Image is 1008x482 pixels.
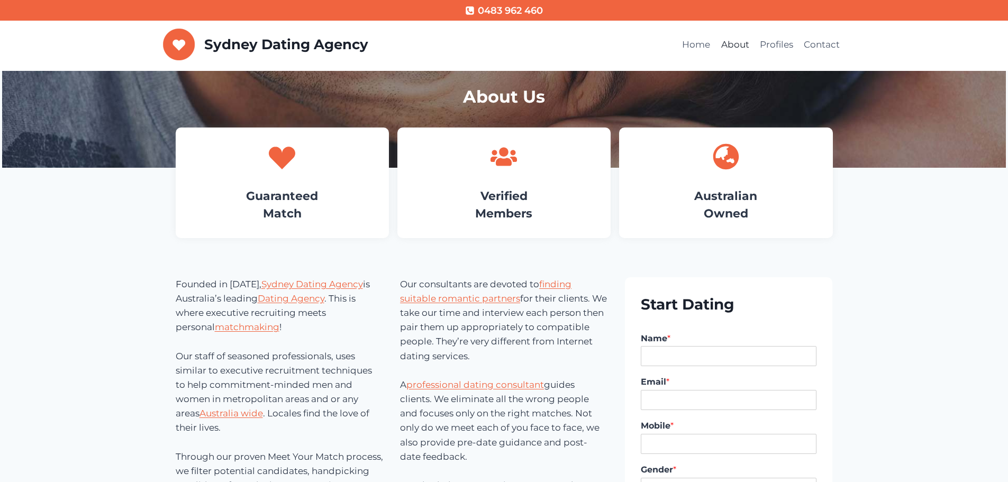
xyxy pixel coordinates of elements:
[475,189,532,221] a: VerifiedMembers
[246,189,318,221] a: GuaranteedMatch
[715,32,754,58] a: About
[798,32,845,58] a: Contact
[677,32,846,58] nav: Primary
[755,32,798,58] a: Profiles
[163,29,195,60] img: Sydney Dating Agency
[677,32,715,58] a: Home
[176,84,833,110] h1: About Us
[641,377,817,388] label: Email
[199,408,263,419] a: Australia wide
[641,421,817,432] label: Mobile
[258,293,324,304] a: Dating Agency
[641,434,817,454] input: Mobile
[694,189,757,221] a: AustralianOwned
[215,322,279,332] a: matchmaking
[641,465,817,476] label: Gender
[261,279,363,289] a: Sydney Dating Agency
[641,333,817,344] label: Name
[400,279,571,304] a: finding suitable romantic partners
[204,37,368,53] p: Sydney Dating Agency
[478,3,543,19] span: 0483 962 460
[406,379,544,390] a: professional dating consultant
[641,293,817,315] h2: Start Dating
[465,3,542,19] a: 0483 962 460
[163,29,368,60] a: Sydney Dating Agency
